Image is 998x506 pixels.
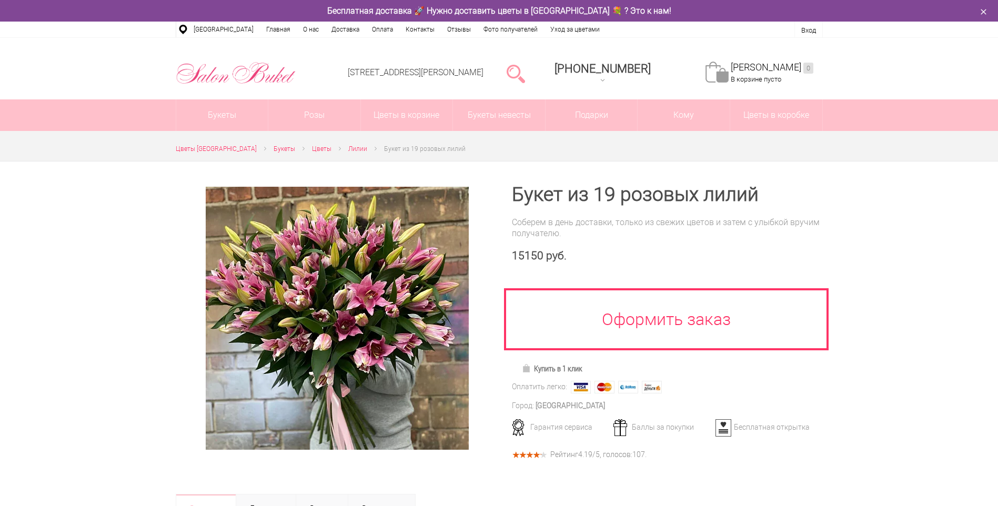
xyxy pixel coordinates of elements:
a: Цветы [GEOGRAPHIC_DATA] [176,144,257,155]
a: Увеличить [188,187,487,450]
div: 15150 руб. [512,249,823,262]
a: Доставка [325,22,366,37]
a: Отзывы [441,22,477,37]
div: Рейтинг /5, голосов: . [550,452,647,458]
a: [STREET_ADDRESS][PERSON_NAME] [348,67,483,77]
a: Розы [268,99,360,131]
a: [GEOGRAPHIC_DATA] [187,22,260,37]
span: 4.19 [578,450,592,459]
div: Гарантия сервиса [508,422,612,432]
a: Уход за цветами [544,22,606,37]
a: [PERSON_NAME] [731,62,813,74]
span: Цветы [312,145,331,153]
a: Букеты [274,144,295,155]
a: О нас [297,22,325,37]
ins: 0 [803,63,813,74]
img: Букет из 19 розовых лилий [206,187,469,450]
a: Цветы [312,144,331,155]
a: Цветы в корзине [361,99,453,131]
img: MasterCard [594,381,614,393]
span: [PHONE_NUMBER] [555,62,651,75]
span: Букеты [274,145,295,153]
img: Visa [571,381,591,393]
a: Подарки [546,99,638,131]
a: Букеты невесты [453,99,545,131]
a: Оплата [366,22,399,37]
div: Соберем в день доставки, только из свежих цветов и затем с улыбкой вручим получателю. [512,217,823,239]
div: Бесплатная открытка [712,422,815,432]
div: Город: [512,400,534,411]
a: Главная [260,22,297,37]
img: Купить в 1 клик [522,364,534,372]
h1: Букет из 19 розовых лилий [512,185,823,204]
div: Бесплатная доставка 🚀 Нужно доставить цветы в [GEOGRAPHIC_DATA] 💐 ? Это к нам! [168,5,831,16]
a: Фото получателей [477,22,544,37]
a: Контакты [399,22,441,37]
div: Баллы за покупки [610,422,713,432]
a: Вход [801,26,816,34]
img: Цветы Нижний Новгород [176,59,296,87]
span: Кому [638,99,730,131]
img: Webmoney [618,381,638,393]
span: 107 [632,450,645,459]
span: Цветы [GEOGRAPHIC_DATA] [176,145,257,153]
a: Цветы в коробке [730,99,822,131]
a: Оформить заказ [504,288,829,350]
div: Оплатить легко: [512,381,567,392]
a: Купить в 1 клик [517,361,587,376]
img: Яндекс Деньги [642,381,662,393]
a: Лилии [348,144,367,155]
span: В корзине пусто [731,75,781,83]
a: Букеты [176,99,268,131]
div: [GEOGRAPHIC_DATA] [536,400,605,411]
a: [PHONE_NUMBER] [548,58,657,88]
span: Букет из 19 розовых лилий [384,145,466,153]
span: Лилии [348,145,367,153]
